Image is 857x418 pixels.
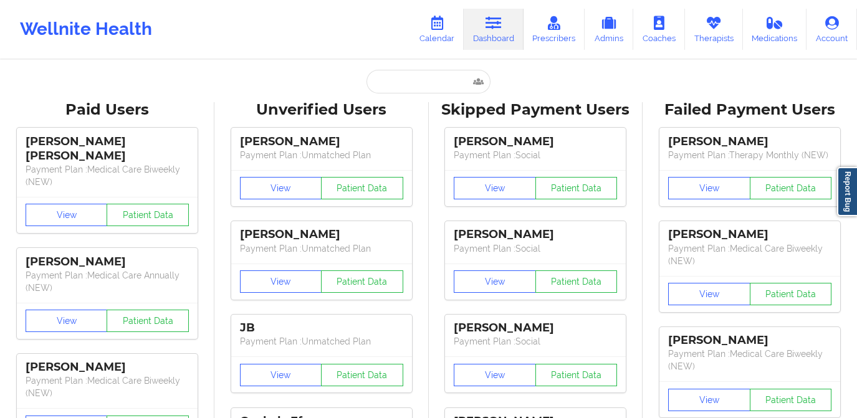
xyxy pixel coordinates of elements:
button: View [668,177,750,199]
a: Medications [743,9,807,50]
button: Patient Data [535,177,618,199]
div: [PERSON_NAME] [454,135,617,149]
a: Coaches [633,9,685,50]
a: Account [807,9,857,50]
div: Paid Users [9,100,206,120]
button: View [26,204,108,226]
button: View [240,270,322,293]
p: Payment Plan : Medical Care Biweekly (NEW) [668,348,831,373]
a: Dashboard [464,9,524,50]
button: Patient Data [750,177,832,199]
p: Payment Plan : Unmatched Plan [240,149,403,161]
a: Report Bug [837,167,857,216]
button: Patient Data [750,389,832,411]
button: Patient Data [535,270,618,293]
div: JB [240,321,403,335]
p: Payment Plan : Medical Care Annually (NEW) [26,269,189,294]
div: [PERSON_NAME] [668,333,831,348]
button: Patient Data [107,310,189,332]
button: View [454,270,536,293]
div: [PERSON_NAME] [240,227,403,242]
p: Payment Plan : Social [454,335,617,348]
div: Failed Payment Users [651,100,848,120]
button: Patient Data [535,364,618,386]
div: [PERSON_NAME] [240,135,403,149]
div: [PERSON_NAME] [454,321,617,335]
p: Payment Plan : Unmatched Plan [240,335,403,348]
div: [PERSON_NAME] [PERSON_NAME] [26,135,189,163]
div: [PERSON_NAME] [26,360,189,374]
button: Patient Data [321,177,403,199]
a: Prescribers [524,9,585,50]
div: [PERSON_NAME] [454,227,617,242]
button: View [454,177,536,199]
p: Payment Plan : Therapy Monthly (NEW) [668,149,831,161]
button: View [240,177,322,199]
div: Skipped Payment Users [438,100,634,120]
p: Payment Plan : Social [454,149,617,161]
p: Payment Plan : Medical Care Biweekly (NEW) [26,374,189,399]
p: Payment Plan : Unmatched Plan [240,242,403,255]
a: Therapists [685,9,743,50]
div: [PERSON_NAME] [668,227,831,242]
button: Patient Data [321,270,403,293]
div: [PERSON_NAME] [26,255,189,269]
a: Calendar [410,9,464,50]
button: View [668,283,750,305]
p: Payment Plan : Medical Care Biweekly (NEW) [26,163,189,188]
button: View [668,389,750,411]
button: Patient Data [107,204,189,226]
button: Patient Data [750,283,832,305]
button: View [240,364,322,386]
button: View [454,364,536,386]
a: Admins [585,9,633,50]
button: View [26,310,108,332]
p: Payment Plan : Medical Care Biweekly (NEW) [668,242,831,267]
button: Patient Data [321,364,403,386]
div: [PERSON_NAME] [668,135,831,149]
p: Payment Plan : Social [454,242,617,255]
div: Unverified Users [223,100,420,120]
